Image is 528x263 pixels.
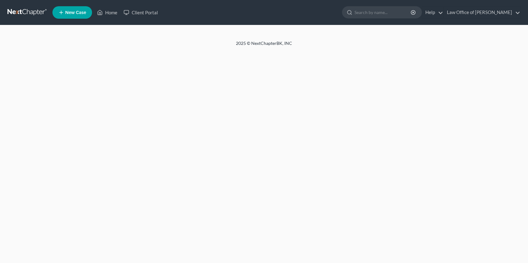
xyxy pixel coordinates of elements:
a: Client Portal [120,7,161,18]
span: New Case [65,10,86,15]
div: 2025 © NextChapterBK, INC [86,40,442,51]
input: Search by name... [354,7,412,18]
a: Law Office of [PERSON_NAME] [444,7,520,18]
a: Home [94,7,120,18]
a: Help [422,7,443,18]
